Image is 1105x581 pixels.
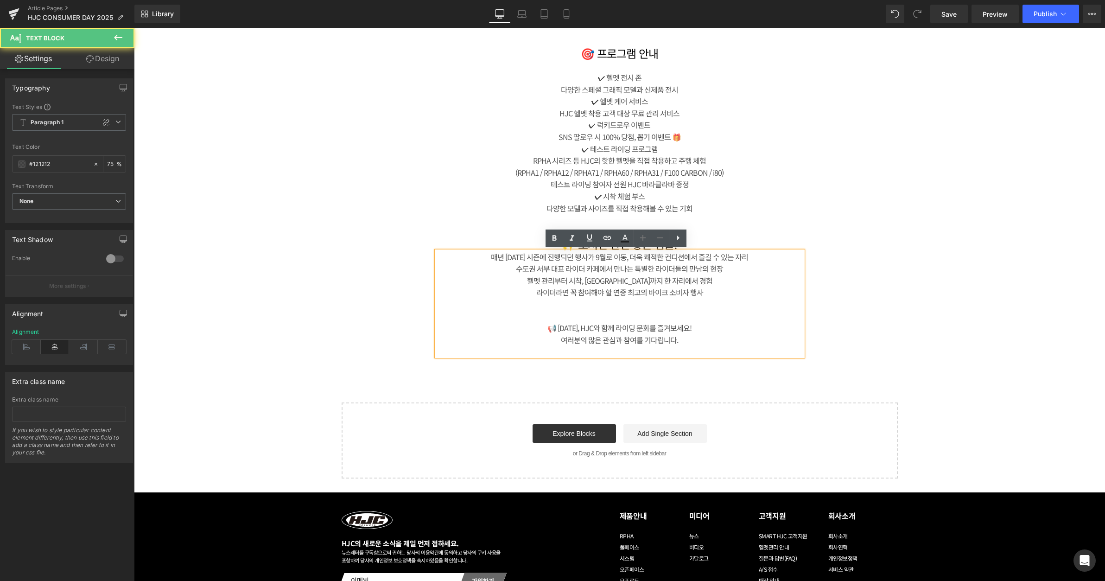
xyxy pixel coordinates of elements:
div: 테스트 라이딩 참여자 전원 HJC 바라클라바 증정 [303,151,669,163]
a: Add Single Section [489,396,573,415]
a: 회사연혁 [694,515,714,523]
a: 시스템 [486,526,501,534]
div: Open Intercom Messenger [1073,549,1096,572]
button: Undo [886,5,904,23]
a: 서비스 약관 [694,537,720,545]
a: SMART HJC 고객지원 [625,504,673,512]
button: More settings [6,275,133,297]
div: If you wish to style particular content element differently, then use this field to add a class n... [12,427,126,462]
div: Alignment [12,305,44,318]
div: Extra class name [12,372,65,385]
a: Preview [972,5,1019,23]
div: 매년 [DATE] 시즌에 진행되던 행사가 9월로 이동, 더욱 쾌적한 컨디션에서 즐길 수 있는 자리 [303,223,669,236]
a: 회사소개 [694,504,714,512]
a: Article Pages [28,5,134,12]
a: 풀페이스 [486,515,505,523]
span: Library [152,10,174,18]
h2: 고객지원 [625,483,652,493]
a: 카달로그 [555,526,575,534]
h2: 회사소개 [694,483,722,493]
div: ✔ 시착 체험 부스 [303,163,669,175]
div: (RPHA1 / RPHA12 / RPHA71 / RPHA60 / RPHA31 / F100 CARBON / i80) [303,139,669,151]
span: 가입하기 [338,549,360,557]
h2: 미디어 [555,483,576,493]
b: None [19,198,34,204]
div: 다양한 모델과 사이즈를 직접 착용해볼 수 있는 기회 [303,175,669,187]
div: HJC 헬멧 착용 고객 대상 무료 관리 서비스 [303,80,669,92]
a: 개인정보정책 [694,526,724,534]
div: ✔ 헬멧 전시 존 [303,44,669,56]
a: 오프로드 [486,549,505,556]
div: Text Color [12,144,126,150]
div: 헬멧 관리부터 시착, [GEOGRAPHIC_DATA]까지 한 자리에서 경험 [303,247,669,259]
div: 라이더라면 꼭 참여해야 할 연중 최고의 바이크 소비자 행사 [303,259,669,271]
h1: 🎯 프로그램 안내 [303,19,669,32]
h1: ✨ 오시면 완전 좋은 점들! [303,210,669,223]
div: Text Styles [12,103,126,110]
a: Mobile [555,5,578,23]
span: Text Block [26,34,64,42]
a: 헬멧관리 안내 [625,515,655,523]
div: ​ [303,271,669,283]
p: More settings [49,282,86,290]
p: or Drag & Drop elements from left sidebar [222,422,749,429]
div: 다양한 스페셜 그래픽 모델과 신제품 전시 [303,56,669,68]
div: ✔ 럭키드로우 이벤트 [303,91,669,103]
div: 📢 [DATE], HJC와 함께 라이딩 문화를 즐겨보세요! [303,294,669,306]
button: More [1083,5,1101,23]
div: Extra class name [12,396,126,403]
button: Redo [908,5,927,23]
b: Paragraph 1 [31,119,64,127]
div: % [103,156,126,172]
span: Preview [983,9,1008,19]
input: Color [29,159,89,169]
a: Explore Blocks [399,396,482,415]
div: 수도권 서부 대표 라이더 카페에서 만나는 특별한 라이더들의 만남의 현장 [303,235,669,247]
a: 오픈페이스 [486,537,510,545]
span: Save [941,9,957,19]
div: Alignment [12,329,39,335]
span: HJC CONSUMER DAY 2025 [28,14,113,21]
a: RPHA [486,504,500,512]
div: Typography [12,79,50,92]
button: 가입하기 [328,545,369,560]
div: Text Transform [12,183,126,190]
div: ✔ 헬멧 케어 서비스 [303,68,669,80]
a: Desktop [489,5,511,23]
a: Design [69,48,136,69]
input: 이메일 [208,545,292,560]
a: 비디오 [555,515,570,523]
a: 매장 안내 [625,549,646,556]
a: New Library [134,5,180,23]
div: SNS 팔로우 시 100% 당첨, 뽑기 이벤트 🎁 [303,103,669,115]
a: 뉴스 [555,504,565,512]
h2: 제품안내 [486,483,513,493]
h6: HJC의 새로운 소식을 제일 먼저 접하세요. [208,511,370,521]
a: A/S 접수 [625,537,644,545]
span: Publish [1034,10,1057,18]
div: ✔ 테스트 라이딩 프로그램 [303,115,669,128]
button: Publish [1022,5,1079,23]
a: 질문과 답변(FAQ) [625,526,663,534]
p: 뉴스레터를 구독함으로써 귀하는 당사의 이용약관에 동의하고 당사의 쿠키 사용을 포함하여 당사의 개인정보 보호정책을 숙지하였음을 확인합니다. [208,521,370,536]
div: ​ [303,283,669,295]
div: Enable [12,255,97,264]
div: RPHA 시리즈 등 HJC의 핫한 헬멧을 직접 착용하고 주행 체험 [303,127,669,139]
div: Text Shadow [12,230,53,243]
a: Laptop [511,5,533,23]
a: Tablet [533,5,555,23]
div: 여러분의 많은 관심과 참여를 기다립니다. [303,306,669,319]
